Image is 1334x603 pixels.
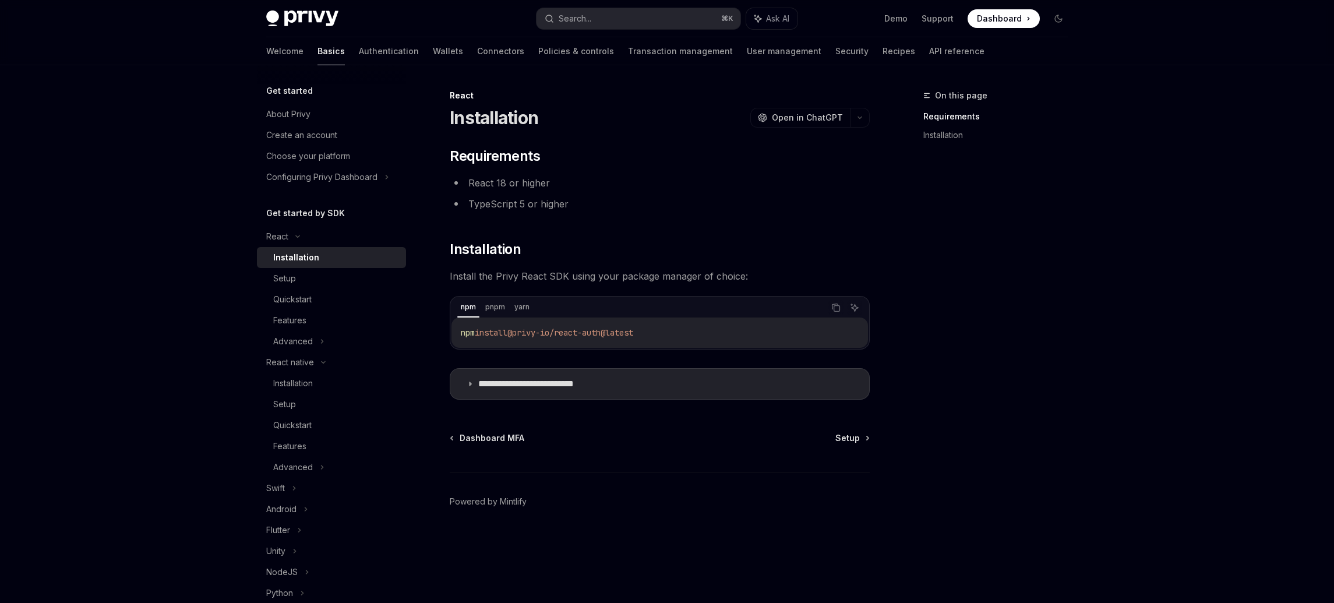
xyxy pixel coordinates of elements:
a: API reference [929,37,984,65]
a: Wallets [433,37,463,65]
div: NodeJS [266,565,298,579]
div: Create an account [266,128,337,142]
div: Advanced [273,334,313,348]
div: npm [457,300,479,314]
a: Demo [884,13,908,24]
a: Installation [257,373,406,394]
div: Choose your platform [266,149,350,163]
div: pnpm [482,300,509,314]
div: Unity [266,544,285,558]
a: Powered by Mintlify [450,496,527,507]
a: Setup [257,268,406,289]
div: Flutter [266,523,290,537]
button: Ask AI [847,300,862,315]
a: Basics [317,37,345,65]
div: React [450,90,870,101]
button: Copy the contents from the code block [828,300,844,315]
div: Setup [273,271,296,285]
span: install [475,327,507,338]
a: Requirements [923,107,1077,126]
span: Install the Privy React SDK using your package manager of choice: [450,268,870,284]
button: Toggle dark mode [1049,9,1068,28]
button: Ask AI [746,8,797,29]
div: About Privy [266,107,310,121]
a: Dashboard MFA [451,432,524,444]
a: Welcome [266,37,303,65]
div: Quickstart [273,292,312,306]
li: TypeScript 5 or higher [450,196,870,212]
a: About Privy [257,104,406,125]
a: Transaction management [628,37,733,65]
div: Features [273,313,306,327]
span: npm [461,327,475,338]
span: Setup [835,432,860,444]
a: Features [257,436,406,457]
div: Android [266,502,297,516]
div: Search... [559,12,591,26]
a: Setup [835,432,869,444]
div: React [266,230,288,244]
a: Features [257,310,406,331]
a: Policies & controls [538,37,614,65]
span: @privy-io/react-auth@latest [507,327,633,338]
a: Authentication [359,37,419,65]
a: Connectors [477,37,524,65]
div: Advanced [273,460,313,474]
li: React 18 or higher [450,175,870,191]
a: User management [747,37,821,65]
span: Open in ChatGPT [772,112,843,124]
span: Ask AI [766,13,789,24]
div: Features [273,439,306,453]
a: Installation [923,126,1077,144]
div: Python [266,586,293,600]
div: yarn [511,300,533,314]
span: Requirements [450,147,540,165]
div: Setup [273,397,296,411]
a: Recipes [883,37,915,65]
div: Installation [273,251,319,265]
div: Quickstart [273,418,312,432]
a: Support [922,13,954,24]
div: Configuring Privy Dashboard [266,170,377,184]
h1: Installation [450,107,538,128]
h5: Get started [266,84,313,98]
a: Quickstart [257,289,406,310]
a: Installation [257,247,406,268]
a: Setup [257,394,406,415]
img: dark logo [266,10,338,27]
button: Open in ChatGPT [750,108,850,128]
a: Quickstart [257,415,406,436]
button: Search...⌘K [537,8,740,29]
span: ⌘ K [721,14,733,23]
span: Installation [450,240,521,259]
span: On this page [935,89,987,103]
h5: Get started by SDK [266,206,345,220]
span: Dashboard MFA [460,432,524,444]
a: Dashboard [968,9,1040,28]
a: Security [835,37,869,65]
a: Create an account [257,125,406,146]
div: Swift [266,481,285,495]
div: Installation [273,376,313,390]
span: Dashboard [977,13,1022,24]
a: Choose your platform [257,146,406,167]
div: React native [266,355,314,369]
